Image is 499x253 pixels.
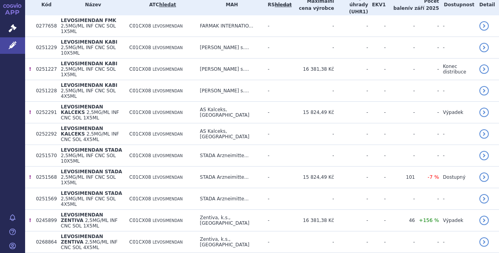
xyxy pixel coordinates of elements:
span: 2,5MG/ML INF CNC SOL 1X5ML [61,218,118,229]
td: [PERSON_NAME] s.... [196,59,264,80]
td: - [415,59,439,80]
a: detail [479,237,489,247]
td: - [264,102,292,123]
span: LEVOSIMENDAN [153,24,183,28]
span: C01CX08 [129,218,151,223]
td: 0245899 [32,210,57,231]
span: LEVOSIMENDAN STADA [61,169,122,174]
td: Dostupný [439,167,475,188]
td: 15 824,49 Kč [292,167,334,188]
td: - [386,80,415,102]
td: - [415,102,439,123]
td: - [439,145,475,167]
td: - [386,123,415,145]
td: - [264,80,292,102]
span: LEVOSIMENDAN ZENTIVA [61,212,103,223]
td: - [264,37,292,59]
span: LEVOSIMENDAN [153,132,183,136]
td: - [334,80,368,102]
td: STADA Arzneimitte... [196,188,264,210]
td: 0251569 [32,188,57,210]
span: C01CX08 [129,45,151,50]
span: LEVOSIMENDAN ZENTIVA [61,234,103,245]
a: detail [479,43,489,52]
td: 0268864 [32,231,57,253]
td: - [264,145,292,167]
span: 2,5MG/ML INF CNC SOL 4X5ML [61,239,118,250]
td: 0251228 [32,80,57,102]
td: 0252292 [32,123,57,145]
span: 2,5MG/ML INF CNC SOL 1X5ML [61,66,116,77]
span: 2,5MG/ML INF CNC SOL 4X5ML [61,131,119,142]
span: LEVOSIMENDAN FMK [61,18,116,23]
td: - [264,188,292,210]
td: - [368,188,386,210]
span: LEVOSIMENDAN KALCEKS [61,126,103,137]
td: Zentiva, k.s., [GEOGRAPHIC_DATA] [196,231,264,253]
td: - [334,231,368,253]
td: 15 824,49 Kč [292,102,334,123]
td: - [334,145,368,167]
span: LEVOSIMENDAN [153,67,183,71]
span: LEVOSIMENDAN [153,110,183,115]
span: 2,5MG/ML INF CNC SOL 4X5ML [61,88,116,99]
td: - [264,123,292,145]
td: Výpadek [439,102,475,123]
td: - [368,210,386,231]
td: AS Kalceks, [GEOGRAPHIC_DATA] [196,102,264,123]
td: - [264,15,292,37]
td: - [386,231,415,253]
td: - [439,188,475,210]
td: FARMAK INTERNATIO... [196,15,264,37]
span: LEVOSIMENDAN KABI [61,61,117,66]
td: - [386,145,415,167]
a: hledat [159,2,176,7]
span: LEVOSIMENDAN KABI [61,82,117,88]
td: - [264,167,292,188]
td: - [439,15,475,37]
td: - [415,188,439,210]
td: - [386,59,415,80]
td: - [439,123,475,145]
td: - [415,231,439,253]
td: - [292,15,334,37]
td: - [415,123,439,145]
td: - [334,15,368,37]
span: LEVOSIMENDAN [153,175,183,180]
span: 2,5MG/ML INF CNC SOL 1X5ML [61,174,116,185]
td: STADA Arzneimitte... [196,145,264,167]
a: detail [479,172,489,182]
td: - [368,15,386,37]
span: LEVOSIMENDAN KABI [61,39,117,45]
span: C01CX08 [129,23,151,29]
td: [PERSON_NAME] s.... [196,37,264,59]
td: 0252291 [32,102,57,123]
td: Zentiva, k.s., [GEOGRAPHIC_DATA] [196,210,264,231]
span: C01CX08 [129,131,151,137]
td: - [334,210,368,231]
td: - [334,37,368,59]
td: - [368,102,386,123]
a: detail [479,108,489,117]
td: 101 [386,167,415,188]
td: - [334,167,368,188]
td: - [292,145,334,167]
td: - [439,231,475,253]
a: vyhledávání neobsahuje žádnou platnou referenční skupinu [275,2,291,7]
td: - [439,37,475,59]
span: C01CX08 [129,110,151,115]
span: C01CX08 [129,153,151,158]
td: - [415,80,439,102]
span: 2,5MG/ML INF CNC SOL 1X5ML [61,23,116,34]
td: - [368,167,386,188]
span: LEVOSIMENDAN STADA [61,147,122,153]
span: 2,5MG/ML INF CNC SOL 1X5ML [61,110,119,121]
span: U tohoto přípravku vypisujeme SCUP. [29,66,31,72]
td: - [386,37,415,59]
span: U tohoto přípravku vypisujeme SCUP. [29,110,31,115]
td: - [334,102,368,123]
a: detail [479,194,489,203]
td: - [264,231,292,253]
a: detail [479,129,489,139]
td: - [264,210,292,231]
